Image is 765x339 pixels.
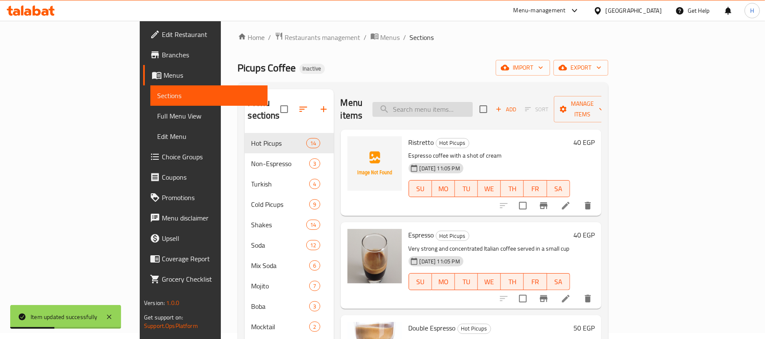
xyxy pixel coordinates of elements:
[750,6,754,15] span: H
[275,32,361,43] a: Restaurants management
[514,290,532,308] span: Select to update
[502,62,543,73] span: import
[245,133,334,153] div: Hot Picups14
[143,269,268,289] a: Grocery Checklist
[409,243,570,254] p: Very strong and concentrated Italian coffee served in a small cup
[293,99,313,119] span: Sort sections
[245,296,334,316] div: Boba3
[251,260,310,271] span: Mix Soda
[251,199,310,209] span: Cold Picups
[310,180,319,188] span: 4
[245,276,334,296] div: Mojito7
[251,179,310,189] span: Turkish
[245,153,334,174] div: Non-Espresso3
[150,106,268,126] a: Full Menu View
[457,324,491,334] div: Hot Picups
[501,273,524,290] button: TH
[310,282,319,290] span: 7
[560,62,601,73] span: export
[436,231,469,241] span: Hot Picups
[157,131,261,141] span: Edit Menu
[474,100,492,118] span: Select section
[251,240,307,250] span: Soda
[514,6,566,16] div: Menu-management
[432,273,455,290] button: MO
[455,273,478,290] button: TU
[251,301,310,311] span: Boba
[245,194,334,215] div: Cold Picups9
[306,138,320,148] div: items
[347,136,402,191] img: Ristretto
[307,241,319,249] span: 12
[504,276,520,288] span: TH
[251,220,307,230] span: Shakes
[310,201,319,209] span: 9
[268,32,271,42] li: /
[275,100,293,118] span: Select all sections
[561,99,604,120] span: Manage items
[162,274,261,284] span: Grocery Checklist
[31,312,97,322] div: Item updated successfully
[553,60,608,76] button: export
[432,180,455,197] button: MO
[150,85,268,106] a: Sections
[373,102,473,117] input: search
[245,215,334,235] div: Shakes14
[409,180,432,197] button: SU
[435,276,452,288] span: MO
[561,294,571,304] a: Edit menu item
[550,183,567,195] span: SA
[251,322,310,332] div: Mocktail
[547,273,570,290] button: SA
[309,158,320,169] div: items
[455,180,478,197] button: TU
[501,180,524,197] button: TH
[245,174,334,194] div: Turkish4
[412,276,429,288] span: SU
[162,29,261,40] span: Edit Restaurant
[409,322,456,334] span: Double Espresso
[144,320,198,331] a: Support.OpsPlatform
[492,103,519,116] span: Add item
[519,103,554,116] span: Select section first
[534,288,554,309] button: Branch-specific-item
[143,65,268,85] a: Menus
[573,229,595,241] h6: 40 EGP
[157,111,261,121] span: Full Menu View
[238,32,608,43] nav: breadcrumb
[561,201,571,211] a: Edit menu item
[606,6,662,15] div: [GEOGRAPHIC_DATA]
[238,58,296,77] span: Picups Coffee
[410,32,434,42] span: Sections
[157,90,261,101] span: Sections
[143,187,268,208] a: Promotions
[409,150,570,161] p: Espresso coffee with a shot of cream
[251,281,310,291] span: Mojito
[150,126,268,147] a: Edit Menu
[251,138,307,148] div: Hot Picups
[309,260,320,271] div: items
[299,65,325,72] span: Inactive
[458,276,474,288] span: TU
[416,164,463,172] span: [DATE] 11:05 PM
[547,180,570,197] button: SA
[409,136,434,149] span: Ristretto
[309,322,320,332] div: items
[458,183,474,195] span: TU
[481,183,497,195] span: WE
[162,50,261,60] span: Branches
[534,195,554,216] button: Branch-specific-item
[143,167,268,187] a: Coupons
[307,139,319,147] span: 14
[245,235,334,255] div: Soda12
[251,158,310,169] span: Non-Espresso
[306,220,320,230] div: items
[409,273,432,290] button: SU
[409,229,434,241] span: Espresso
